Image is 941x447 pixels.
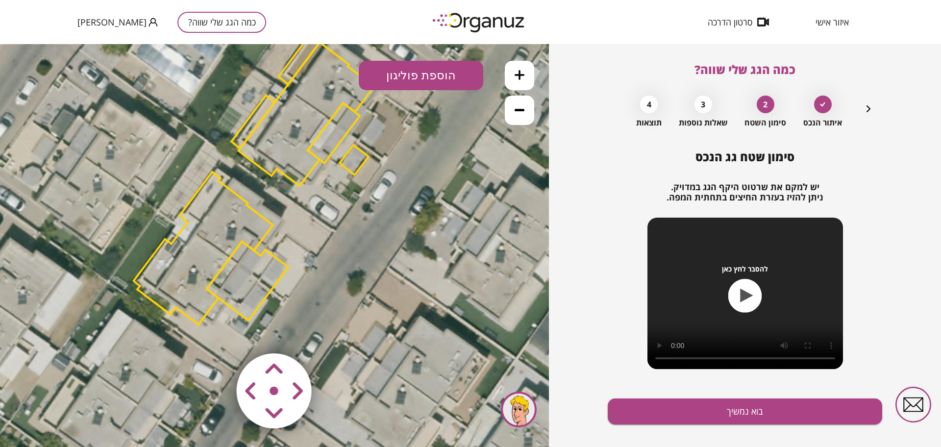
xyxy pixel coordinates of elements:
[695,149,794,165] span: סימון שטח גג הנכס
[77,16,158,28] button: [PERSON_NAME]
[177,12,266,33] button: כמה הגג שלי שווה?
[693,17,784,27] button: סרטון הדרכה
[636,118,662,127] span: תוצאות
[708,17,752,27] span: סרטון הדרכה
[679,118,728,127] span: שאלות נוספות
[816,17,849,27] span: איזור אישי
[694,96,712,113] div: 3
[640,96,658,113] div: 4
[744,118,786,127] span: סימון השטח
[77,17,147,27] span: [PERSON_NAME]
[425,9,533,36] img: logo
[608,182,882,203] h2: יש למקם את שרטוט היקף הגג במדויק. ניתן להזיז בעזרת החיצים בתחתית המפה.
[722,265,768,273] span: להסבר לחץ כאן
[757,96,774,113] div: 2
[803,118,842,127] span: איתור הנכס
[608,398,882,424] button: בוא נמשיך
[359,17,483,46] button: הוספת פוליגון
[694,61,795,77] span: כמה הגג שלי שווה?
[216,289,333,406] img: vector-smart-object-copy.png
[801,17,864,27] button: איזור אישי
